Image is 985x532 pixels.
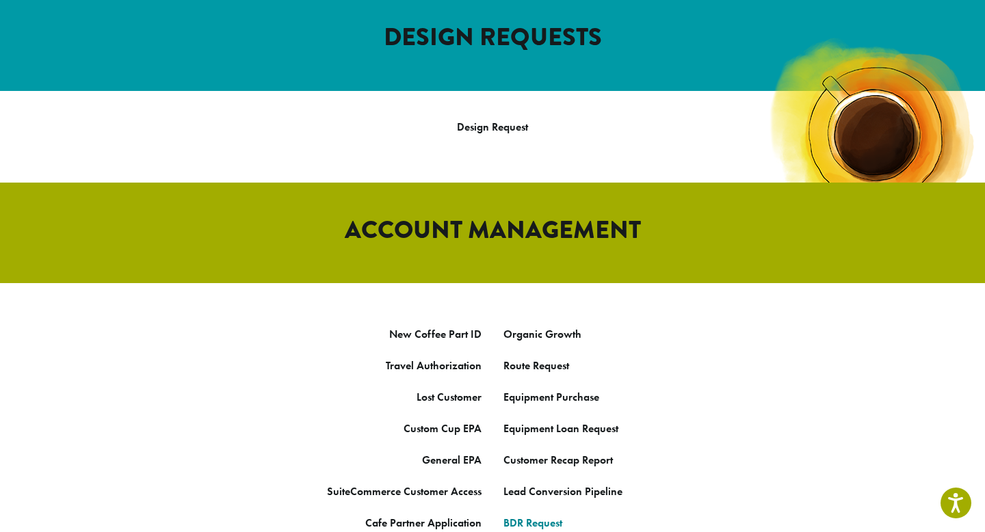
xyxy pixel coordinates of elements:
a: Custom Cup EPA [404,421,482,436]
a: SuiteCommerce Customer Access [327,484,482,498]
a: Cafe Partner Application [365,516,482,530]
a: se [590,390,599,404]
a: Design Request [457,120,528,134]
a: Customer Recap Report [503,453,613,467]
a: BDR Request [503,516,562,530]
h2: DESIGN REQUESTS [103,23,882,52]
a: General EPA [422,453,482,467]
a: Lost Customer [417,390,482,404]
a: Organic Growth [503,327,581,341]
a: New Coffee Part ID [389,327,482,341]
a: Equipment Purcha [503,390,590,404]
a: Equipment Loan Request [503,421,618,436]
a: Route Request [503,358,569,373]
a: Travel Authorization [386,358,482,373]
h2: ACCOUNT MANAGEMENT [103,215,882,245]
a: Lead Conversion Pipeline [503,484,622,498]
